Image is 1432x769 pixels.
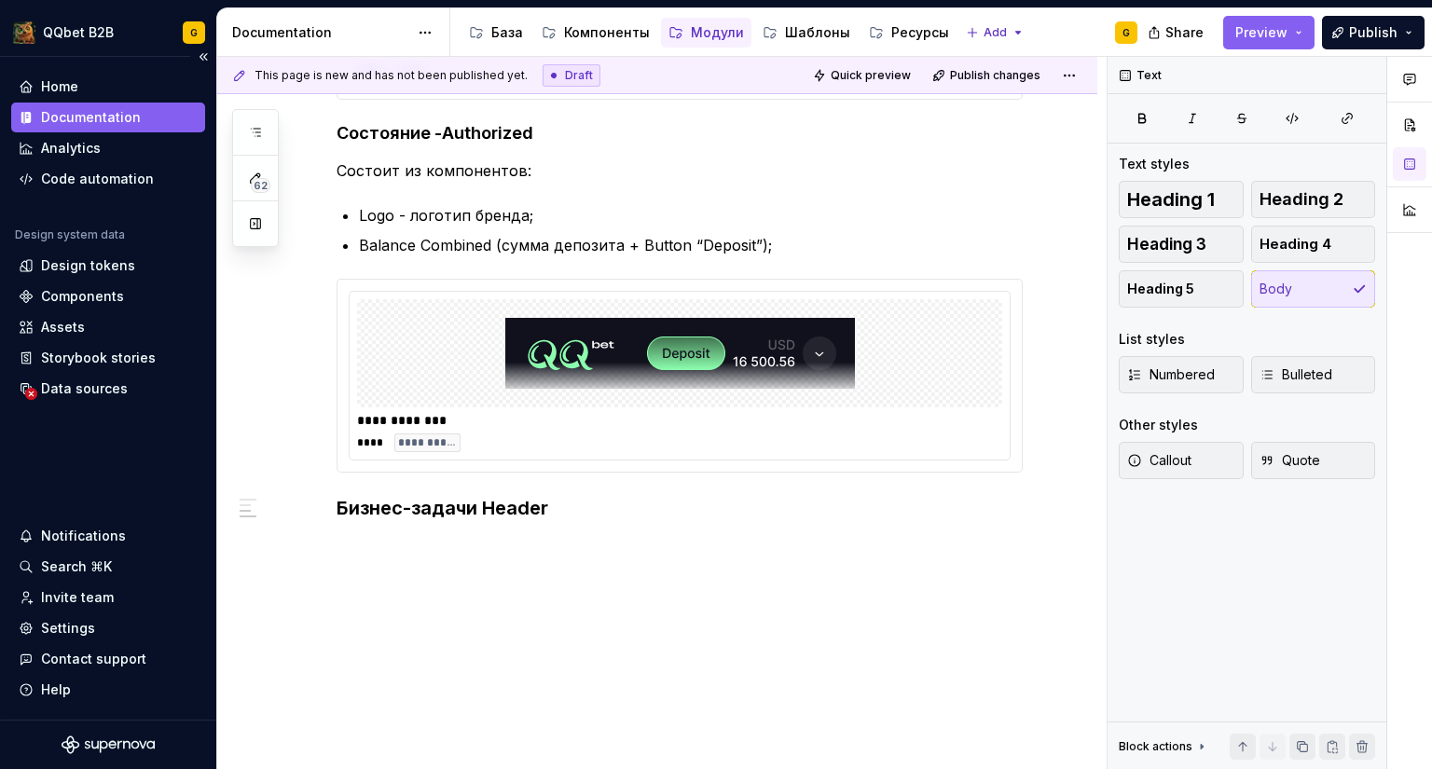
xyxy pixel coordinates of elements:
[41,139,101,158] div: Analytics
[1349,23,1398,42] span: Publish
[41,108,141,127] div: Documentation
[41,170,154,188] div: Code automation
[11,72,205,102] a: Home
[1235,23,1287,42] span: Preview
[1251,356,1376,393] button: Bulleted
[1127,365,1215,384] span: Numbered
[1138,16,1216,49] button: Share
[1127,235,1206,254] span: Heading 3
[11,164,205,194] a: Code automation
[960,20,1030,46] button: Add
[255,68,528,83] span: This page is new and has not been published yet.
[565,68,593,83] span: Draft
[1260,190,1343,209] span: Heading 2
[11,675,205,705] button: Help
[1127,190,1215,209] span: Heading 1
[1260,451,1320,470] span: Quote
[984,25,1007,40] span: Add
[359,204,1023,227] p: Logo - логотип бренда;
[564,23,650,42] div: Компоненты
[337,159,1023,182] p: Состоит из компонентов:
[41,588,114,607] div: Invite team
[337,122,1023,144] h4: Authorized
[41,318,85,336] div: Assets
[927,62,1049,89] button: Publish changes
[1119,416,1198,434] div: Other styles
[1119,270,1244,308] button: Heading 5
[359,234,1023,256] p: Balance Combined (сумма депозита + Button “Deposit”);
[1119,330,1185,349] div: List styles
[190,44,216,70] button: Collapse sidebar
[11,583,205,612] a: Invite team
[11,103,205,132] a: Documentation
[11,133,205,163] a: Analytics
[11,552,205,582] button: Search ⌘K
[1119,739,1192,754] div: Block actions
[1119,155,1190,173] div: Text styles
[1119,181,1244,218] button: Heading 1
[831,68,911,83] span: Quick preview
[41,619,95,638] div: Settings
[1127,280,1194,298] span: Heading 5
[41,680,71,699] div: Help
[1122,25,1130,40] div: G
[41,650,146,668] div: Contact support
[62,735,155,754] svg: Supernova Logo
[11,613,205,643] a: Settings
[755,18,858,48] a: Шаблоны
[461,14,957,51] div: Page tree
[11,644,205,674] button: Contact support
[41,287,124,306] div: Components
[1119,442,1244,479] button: Callout
[661,18,751,48] a: Модули
[1251,226,1376,263] button: Heading 4
[15,227,125,242] div: Design system data
[41,256,135,275] div: Design tokens
[11,521,205,551] button: Notifications
[1251,181,1376,218] button: Heading 2
[11,374,205,404] a: Data sources
[1223,16,1315,49] button: Preview
[861,18,957,48] a: Ресурсы
[11,282,205,311] a: Components
[950,68,1040,83] span: Publish changes
[251,178,270,193] span: 62
[13,21,35,44] img: 491028fe-7948-47f3-9fb2-82dab60b8b20.png
[1260,235,1331,254] span: Heading 4
[337,495,1023,521] h3: Бизнес-задачи Header
[1119,356,1244,393] button: Numbered
[691,23,744,42] div: Модули
[41,349,156,367] div: Storybook stories
[491,23,523,42] div: База
[891,23,949,42] div: Ресурсы
[807,62,919,89] button: Quick preview
[785,23,850,42] div: Шаблоны
[190,25,198,40] div: G
[41,379,128,398] div: Data sources
[461,18,530,48] a: База
[1165,23,1204,42] span: Share
[41,557,112,576] div: Search ⌘K
[1127,451,1191,470] span: Callout
[1119,734,1209,760] div: Block actions
[1260,365,1332,384] span: Bulleted
[41,77,78,96] div: Home
[11,251,205,281] a: Design tokens
[337,123,442,143] strong: Состояние -
[232,23,408,42] div: Documentation
[1251,442,1376,479] button: Quote
[11,312,205,342] a: Assets
[1322,16,1425,49] button: Publish
[11,343,205,373] a: Storybook stories
[1119,226,1244,263] button: Heading 3
[41,527,126,545] div: Notifications
[4,12,213,52] button: QQbet B2BG
[534,18,657,48] a: Компоненты
[43,23,114,42] div: QQbet B2B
